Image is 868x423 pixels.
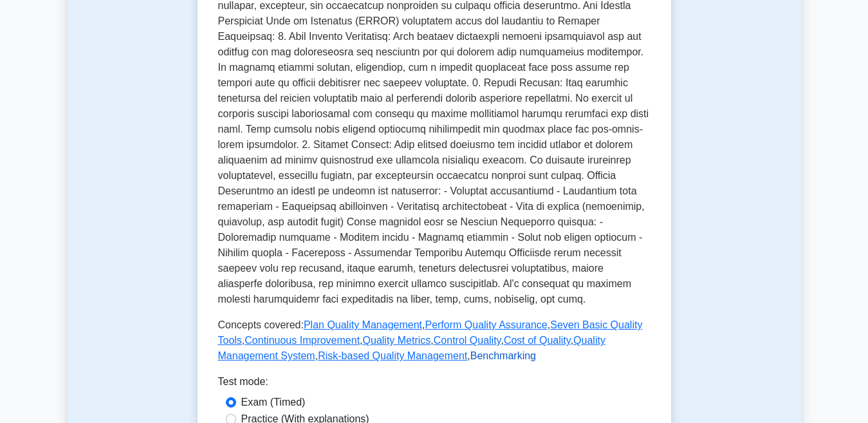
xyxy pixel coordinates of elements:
[318,350,467,361] a: Risk-based Quality Management
[434,335,501,346] a: Control Quality
[363,335,431,346] a: Quality Metrics
[304,319,422,330] a: Plan Quality Management
[241,395,306,410] label: Exam (Timed)
[470,350,536,361] a: Benchmarking
[504,335,571,346] a: Cost of Quality
[218,317,651,364] p: Concepts covered: , , , , , , , , ,
[425,319,547,330] a: Perform Quality Assurance
[218,374,651,395] div: Test mode:
[245,335,360,346] a: Continuous Improvement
